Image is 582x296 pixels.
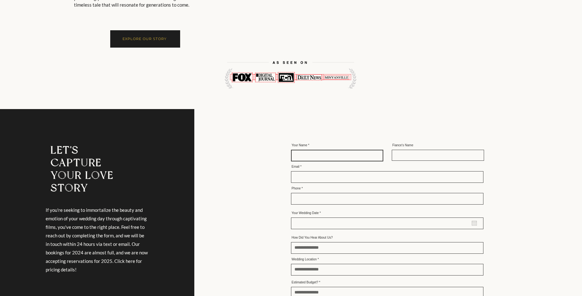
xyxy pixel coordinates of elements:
[472,221,477,226] button: Open calendar
[392,144,484,147] label: Fiance's Name
[224,6,358,141] img: Wedding Videographer near me
[291,281,483,284] label: Estimated Budget?
[291,144,383,147] label: Your Name
[123,37,167,41] span: EXPLORE OUR STORY
[291,187,483,190] label: Phone
[51,144,114,194] span: LET'S CAPTURE YOUR LOVE STORY
[291,212,483,215] label: Your Wedding Date
[46,207,148,272] span: If you're seeking to immortalize the beauty and emotion of your wedding day through captivating f...
[110,30,180,48] a: EXPLORE OUR STORY
[291,165,483,168] label: Email
[291,236,483,239] label: How Did You Hear About Us?
[291,258,483,261] label: Wedding Location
